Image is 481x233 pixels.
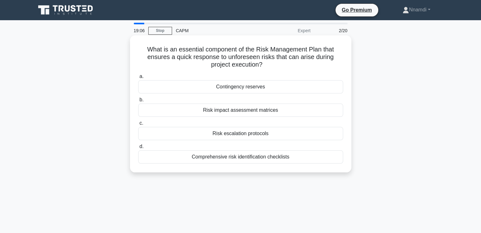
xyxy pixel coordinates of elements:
[338,6,376,14] a: Go Premium
[130,24,148,37] div: 19:06
[138,150,343,164] div: Comprehensive risk identification checklists
[138,104,343,117] div: Risk impact assessment matrices
[387,3,445,16] a: Nnamdi
[172,24,259,37] div: CAPM
[138,127,343,140] div: Risk escalation protocols
[138,80,343,93] div: Contingency reserves
[148,27,172,35] a: Stop
[259,24,314,37] div: Expert
[139,97,144,102] span: b.
[139,144,144,149] span: d.
[314,24,351,37] div: 2/20
[139,120,143,126] span: c.
[139,74,144,79] span: a.
[138,45,344,69] h5: What is an essential component of the Risk Management Plan that ensures a quick response to unfor...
